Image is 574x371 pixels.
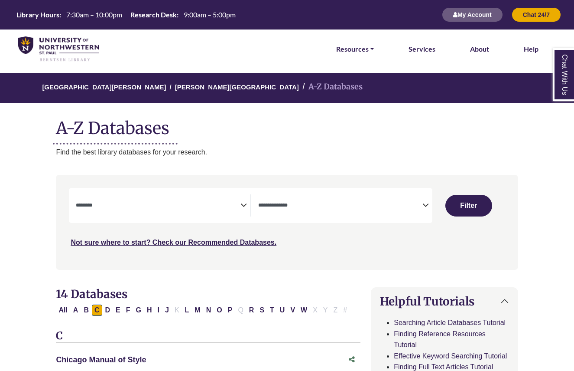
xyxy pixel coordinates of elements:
a: Services [409,43,435,55]
button: Filter Results E [113,305,123,316]
a: [GEOGRAPHIC_DATA][PERSON_NAME] [42,82,166,91]
button: Filter Results M [192,305,203,316]
nav: breadcrumb [56,73,518,103]
button: Filter Results B [81,305,91,316]
a: Help [524,43,538,55]
p: Find the best library databases for your research. [56,147,518,158]
button: Filter Results N [204,305,214,316]
a: Resources [336,43,374,55]
button: Filter Results I [155,305,162,316]
button: Share this database [343,351,360,368]
button: Filter Results A [71,305,81,316]
button: Filter Results J [162,305,172,316]
a: Finding Full Text Articles Tutorial [394,363,493,371]
a: Effective Keyword Searching Tutorial [394,352,507,360]
button: All [56,305,70,316]
li: A-Z Databases [299,81,363,93]
button: Filter Results G [133,305,144,316]
a: Chat 24/7 [512,11,561,18]
div: Alpha-list to filter by first letter of database name [56,306,350,313]
a: Hours Today [13,10,239,20]
th: Research Desk: [127,10,179,19]
a: About [470,43,489,55]
textarea: Search [76,203,240,210]
span: 9:00am – 5:00pm [184,10,236,19]
button: Filter Results F [123,305,133,316]
button: Filter Results U [277,305,288,316]
button: Helpful Tutorials [371,288,517,315]
a: Searching Article Databases Tutorial [394,319,506,326]
span: 14 Databases [56,287,127,301]
a: Finding Reference Resources Tutorial [394,330,486,349]
table: Hours Today [13,10,239,18]
textarea: Search [258,203,422,210]
a: [PERSON_NAME][GEOGRAPHIC_DATA] [175,82,299,91]
h1: A-Z Databases [56,112,518,138]
h3: C [56,330,360,343]
button: Filter Results O [214,305,224,316]
a: Chicago Manual of Style [56,355,146,364]
a: Not sure where to start? Check our Recommended Databases. [71,239,276,246]
th: Library Hours: [13,10,62,19]
img: library_home [18,36,99,62]
button: Filter Results R [246,305,257,316]
button: Filter Results T [267,305,277,316]
span: 7:30am – 10:00pm [66,10,122,19]
button: Filter Results L [182,305,192,316]
button: Chat 24/7 [512,7,561,22]
button: Filter Results H [144,305,155,316]
a: My Account [442,11,503,18]
button: Submit for Search Results [445,195,492,217]
button: Filter Results P [225,305,235,316]
nav: Search filters [56,175,518,269]
button: Filter Results S [257,305,267,316]
button: Filter Results D [103,305,113,316]
button: Filter Results W [298,305,310,316]
button: My Account [442,7,503,22]
button: Filter Results C [92,305,102,316]
button: Filter Results V [288,305,298,316]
